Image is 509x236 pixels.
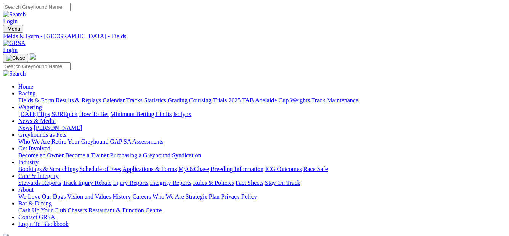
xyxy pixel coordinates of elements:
[18,131,66,138] a: Greyhounds as Pets
[189,97,212,103] a: Coursing
[103,97,125,103] a: Calendar
[18,221,69,227] a: Login To Blackbook
[79,166,121,172] a: Schedule of Fees
[18,124,506,131] div: News & Media
[79,111,109,117] a: How To Bet
[18,207,66,213] a: Cash Up Your Club
[18,152,64,158] a: Become an Owner
[312,97,358,103] a: Track Maintenance
[113,179,148,186] a: Injury Reports
[265,166,302,172] a: ICG Outcomes
[18,200,52,207] a: Bar & Dining
[56,97,101,103] a: Results & Replays
[193,179,234,186] a: Rules & Policies
[18,214,55,220] a: Contact GRSA
[18,173,59,179] a: Care & Integrity
[3,70,26,77] img: Search
[236,179,263,186] a: Fact Sheets
[18,179,506,186] div: Care & Integrity
[303,166,328,172] a: Race Safe
[122,166,177,172] a: Applications & Forms
[18,111,506,118] div: Wagering
[3,33,506,40] a: Fields & Form - [GEOGRAPHIC_DATA] - Fields
[3,25,23,33] button: Toggle navigation
[18,138,506,145] div: Greyhounds as Pets
[186,193,220,200] a: Strategic Plan
[51,111,77,117] a: SUREpick
[3,40,26,47] img: GRSA
[63,179,111,186] a: Track Injury Rebate
[3,18,18,24] a: Login
[18,193,66,200] a: We Love Our Dogs
[18,111,50,117] a: [DATE] Tips
[144,97,166,103] a: Statistics
[18,138,50,145] a: Who We Are
[228,97,289,103] a: 2025 TAB Adelaide Cup
[18,207,506,214] div: Bar & Dining
[18,179,61,186] a: Stewards Reports
[168,97,188,103] a: Grading
[18,166,506,173] div: Industry
[173,111,191,117] a: Isolynx
[3,3,71,11] input: Search
[67,207,162,213] a: Chasers Restaurant & Function Centre
[132,193,151,200] a: Careers
[18,118,56,124] a: News & Media
[8,26,20,32] span: Menu
[3,11,26,18] img: Search
[178,166,209,172] a: MyOzChase
[172,152,201,158] a: Syndication
[18,186,34,193] a: About
[3,47,18,53] a: Login
[290,97,310,103] a: Weights
[112,193,131,200] a: History
[213,97,227,103] a: Trials
[110,152,170,158] a: Purchasing a Greyhound
[18,159,39,165] a: Industry
[126,97,143,103] a: Tracks
[210,166,263,172] a: Breeding Information
[18,152,506,159] div: Get Involved
[18,193,506,200] div: About
[18,83,33,90] a: Home
[110,111,172,117] a: Minimum Betting Limits
[18,145,50,152] a: Get Involved
[18,97,506,104] div: Racing
[6,55,25,61] img: Close
[34,124,82,131] a: [PERSON_NAME]
[18,97,54,103] a: Fields & Form
[265,179,300,186] a: Stay On Track
[65,152,109,158] a: Become a Trainer
[18,90,35,97] a: Racing
[18,104,42,110] a: Wagering
[3,54,28,62] button: Toggle navigation
[110,138,164,145] a: GAP SA Assessments
[153,193,184,200] a: Who We Are
[3,62,71,70] input: Search
[30,53,36,60] img: logo-grsa-white.png
[18,166,78,172] a: Bookings & Scratchings
[67,193,111,200] a: Vision and Values
[150,179,191,186] a: Integrity Reports
[221,193,257,200] a: Privacy Policy
[51,138,109,145] a: Retire Your Greyhound
[18,124,32,131] a: News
